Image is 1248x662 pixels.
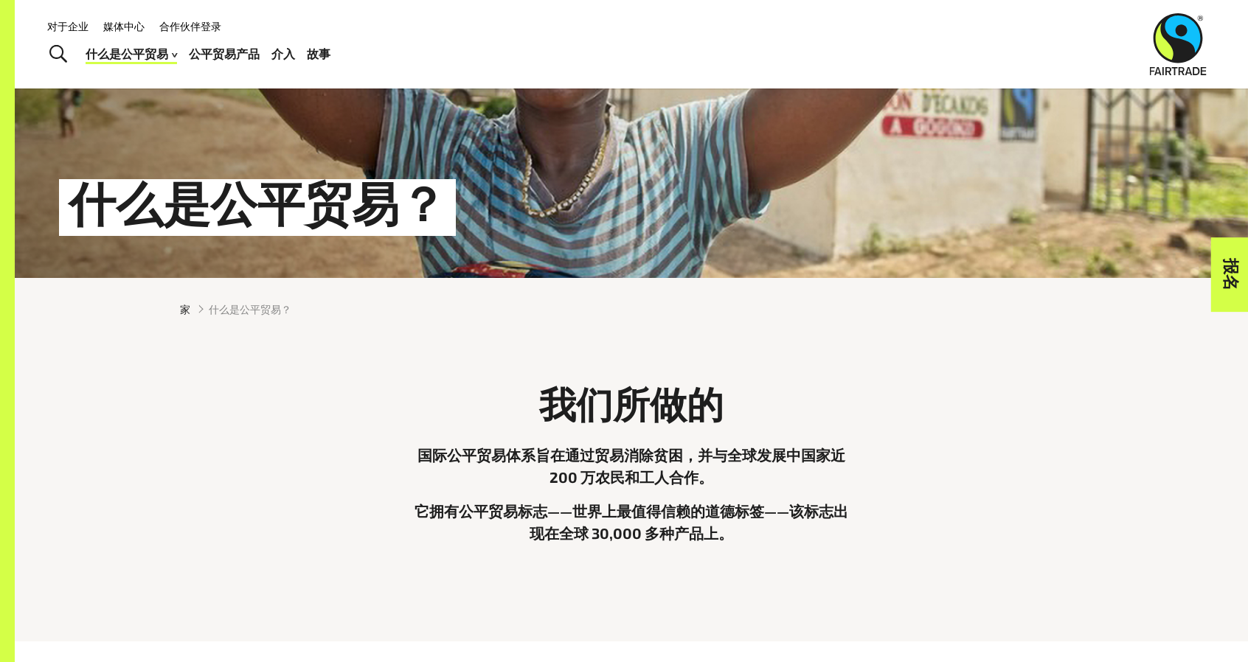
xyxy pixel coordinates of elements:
[307,43,330,65] a: 故事
[415,502,848,542] font: 它拥有公平贸易标志——世界上最值得信赖的道德标签——该标志出现在全球 30,000 多种产品上。
[271,46,295,60] font: 介入
[180,302,190,317] a: 家
[307,46,330,60] font: 故事
[189,43,260,65] a: 公平贸易产品
[539,389,724,425] font: 我们所做的
[1221,259,1238,291] font: 报名
[189,46,260,60] font: 公平贸易产品
[180,303,190,316] font: 家
[86,46,168,60] font: 什么是公平贸易
[209,303,291,316] font: 什么是公平贸易？
[1150,13,1207,75] img: 澳大利亚新西兰公平贸易标志
[86,43,177,65] a: 什么是公平贸易
[69,184,446,231] font: 什么是公平贸易？
[40,36,76,73] a: 切换搜索
[271,43,295,65] a: 介入
[103,20,145,32] a: 媒体中心
[417,446,845,486] font: 国际公平贸易体系旨在通过贸易消除贫困，并与全球发展中国家近 200 万农民和工人合作。
[159,20,221,32] a: 合作伙伴登录
[47,20,89,32] a: 对于企业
